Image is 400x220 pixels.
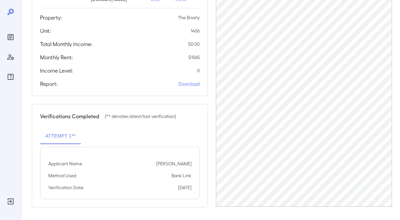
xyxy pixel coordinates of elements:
h5: Monthly Rent: [40,53,73,61]
div: Log Out [5,196,16,207]
h5: Unit: [40,27,51,35]
p: 0 [197,67,200,74]
h5: Property: [40,14,62,22]
p: The Briarly [178,14,200,21]
p: [DATE] [178,184,191,191]
p: $ 0.00 [188,41,200,47]
p: Applicant Name [48,160,82,167]
p: (** denotes latest/last verification) [105,113,176,120]
p: Verification Date [48,184,83,191]
h5: Verifications Completed [40,112,99,120]
h5: Total Monthly Income: [40,40,92,48]
p: Bank Link [172,172,191,179]
div: Manage Users [5,52,16,62]
h5: Income Level: [40,67,73,75]
p: 1456 [191,27,200,34]
div: Reports [5,32,16,42]
div: FAQ [5,72,16,82]
h5: Report: [40,80,58,88]
p: [PERSON_NAME] [156,160,191,167]
a: Download [178,81,200,87]
p: Method Used [48,172,76,179]
p: $ 1565 [188,54,200,61]
button: Attempt 1** [40,128,81,144]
